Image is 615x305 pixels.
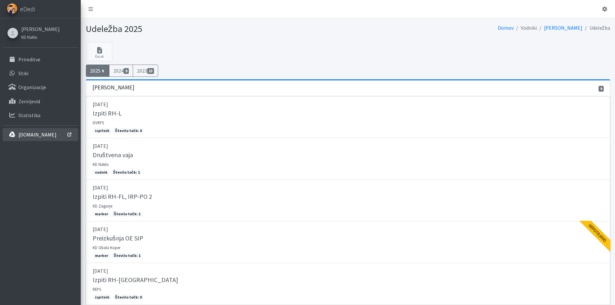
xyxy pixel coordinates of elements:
[87,42,112,61] a: Excel
[93,203,112,208] small: KD Zagorje
[147,68,154,74] span: 23
[3,95,78,108] a: Zemljevid
[93,287,101,292] small: REPS
[7,3,17,14] img: eDedi
[18,131,56,138] p: [DOMAIN_NAME]
[93,162,109,167] small: KD Naklo
[544,25,582,31] a: [PERSON_NAME]
[86,96,610,138] a: [DATE] Izpiti RH-L DVRPS izpitnik Število točk: 0
[20,4,35,14] span: eDedi
[111,169,142,175] span: Število točk: 1
[111,211,143,217] span: Število točk: 1
[93,211,110,217] span: marker
[18,84,46,90] p: Organizacije
[109,65,133,77] a: 20249
[93,253,110,259] span: marker
[93,120,104,125] small: DVRPS
[124,68,129,74] span: 9
[93,100,603,108] p: [DATE]
[86,263,610,305] a: [DATE] Izpiti RH-[GEOGRAPHIC_DATA] REPS izpitnik Število točk: 0
[92,84,134,91] h3: [PERSON_NAME]
[113,294,144,300] span: Število točk: 0
[18,56,40,63] p: Prireditve
[93,128,112,134] span: izpitnik
[86,138,610,180] a: [DATE] Društvena vaja KD Naklo vodnik Število točk: 1
[3,109,78,122] a: Statistika
[113,128,144,134] span: Število točk: 0
[18,98,40,105] p: Zemljevid
[498,25,514,31] a: Domov
[86,221,610,263] a: [DATE] Preizkušnja OE SIP KD Obala Koper marker Število točk: 1 Nepotrjeno
[93,245,120,250] small: KD Obala Koper
[21,25,60,33] a: [PERSON_NAME]
[100,68,106,74] span: 9
[18,70,28,76] p: Stiki
[93,184,603,191] p: [DATE]
[111,253,143,259] span: Število točk: 1
[599,86,604,92] span: 9
[93,234,143,242] h5: Preizkušnja OE SIP
[93,193,152,200] h5: Izpiti RH-FL, IRP-PO 2
[93,276,178,284] h5: Izpiti RH-[GEOGRAPHIC_DATA]
[86,65,110,77] a: 20259
[93,225,603,233] p: [DATE]
[21,33,60,41] a: KD Naklo
[582,23,610,33] li: Udeležba
[93,109,122,117] h5: Izpiti RH-L
[514,23,537,33] li: Vodniki
[93,294,112,300] span: izpitnik
[3,81,78,94] a: Organizacije
[21,35,37,40] small: KD Naklo
[93,267,603,275] p: [DATE]
[3,53,78,66] a: Prireditve
[93,142,603,150] p: [DATE]
[86,23,346,35] h1: Udeležba 2025
[18,112,40,118] p: Statistika
[86,180,610,221] a: [DATE] Izpiti RH-FL, IRP-PO 2 KD Zagorje marker Število točk: 1
[93,151,133,159] h5: Društvena vaja
[93,169,110,175] span: vodnik
[133,65,159,77] a: 202323
[3,67,78,80] a: Stiki
[3,128,78,141] a: [DOMAIN_NAME]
